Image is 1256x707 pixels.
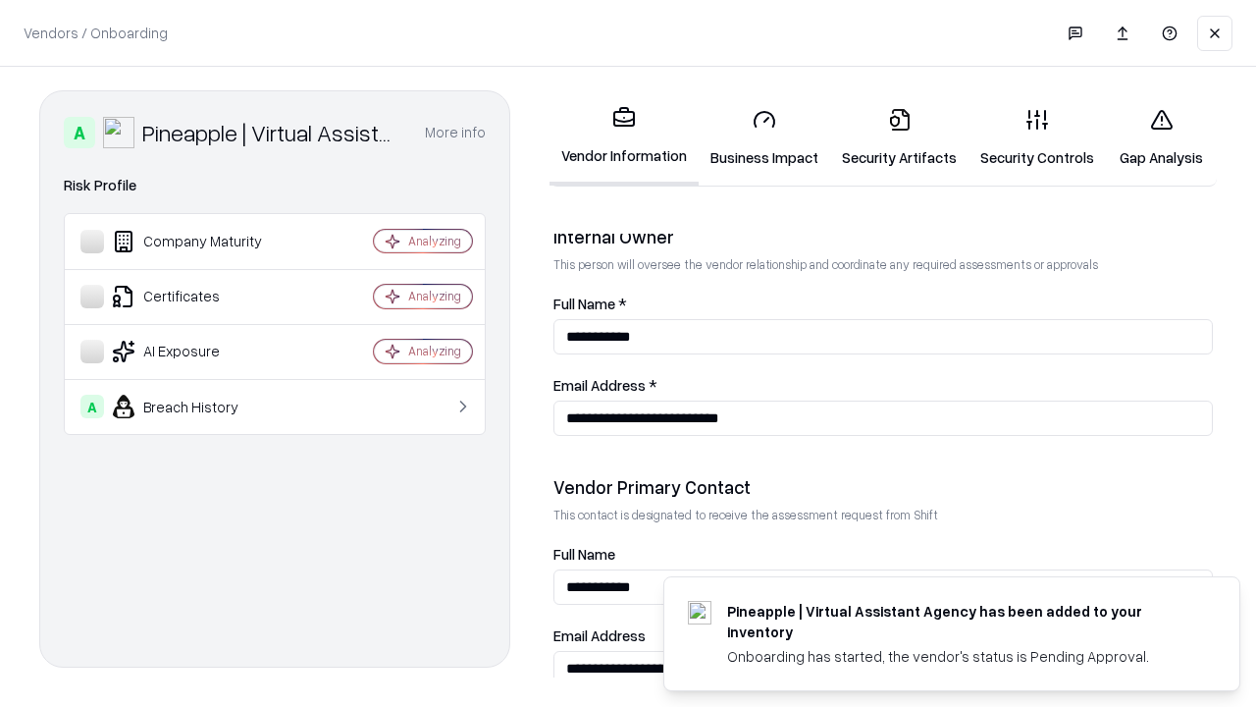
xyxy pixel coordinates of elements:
div: AI Exposure [80,340,315,363]
label: Email Address * [553,378,1213,393]
a: Security Artifacts [830,92,968,184]
p: This contact is designated to receive the assessment request from Shift [553,507,1213,523]
div: Vendor Primary Contact [553,475,1213,499]
a: Vendor Information [549,90,699,186]
div: Breach History [80,395,315,418]
div: A [64,117,95,148]
div: Analyzing [408,343,461,359]
div: Internal Owner [553,225,1213,248]
p: Vendors / Onboarding [24,23,168,43]
img: trypineapple.com [688,601,711,625]
a: Business Impact [699,92,830,184]
a: Security Controls [968,92,1106,184]
button: More info [425,115,486,150]
label: Email Address [553,628,1213,643]
img: Pineapple | Virtual Assistant Agency [103,117,134,148]
label: Full Name [553,547,1213,562]
div: Analyzing [408,288,461,304]
div: Pineapple | Virtual Assistant Agency [142,117,401,148]
div: Analyzing [408,233,461,249]
div: Certificates [80,285,315,308]
a: Gap Analysis [1106,92,1217,184]
div: A [80,395,104,418]
p: This person will oversee the vendor relationship and coordinate any required assessments or appro... [553,256,1213,273]
div: Onboarding has started, the vendor's status is Pending Approval. [727,646,1192,667]
div: Pineapple | Virtual Assistant Agency has been added to your inventory [727,601,1192,642]
label: Full Name * [553,297,1213,311]
div: Company Maturity [80,230,315,253]
div: Risk Profile [64,174,486,197]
